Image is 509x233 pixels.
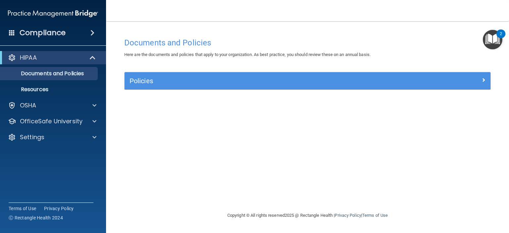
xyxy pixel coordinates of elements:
[8,54,96,62] a: HIPAA
[20,117,83,125] p: OfficeSafe University
[4,86,95,93] p: Resources
[187,205,428,226] div: Copyright © All rights reserved 2025 @ Rectangle Health | |
[44,205,74,212] a: Privacy Policy
[9,214,63,221] span: Ⓒ Rectangle Health 2024
[20,133,44,141] p: Settings
[8,133,96,141] a: Settings
[9,205,36,212] a: Terms of Use
[500,34,502,42] div: 2
[8,101,96,109] a: OSHA
[362,213,388,218] a: Terms of Use
[20,54,37,62] p: HIPAA
[20,101,36,109] p: OSHA
[483,30,502,49] button: Open Resource Center, 2 new notifications
[130,77,394,85] h5: Policies
[8,117,96,125] a: OfficeSafe University
[124,52,370,57] span: Here are the documents and policies that apply to your organization. As best practice, you should...
[124,38,491,47] h4: Documents and Policies
[8,7,98,20] img: PMB logo
[335,213,361,218] a: Privacy Policy
[4,70,95,77] p: Documents and Policies
[130,76,485,86] a: Policies
[395,199,501,225] iframe: Drift Widget Chat Controller
[20,28,66,37] h4: Compliance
